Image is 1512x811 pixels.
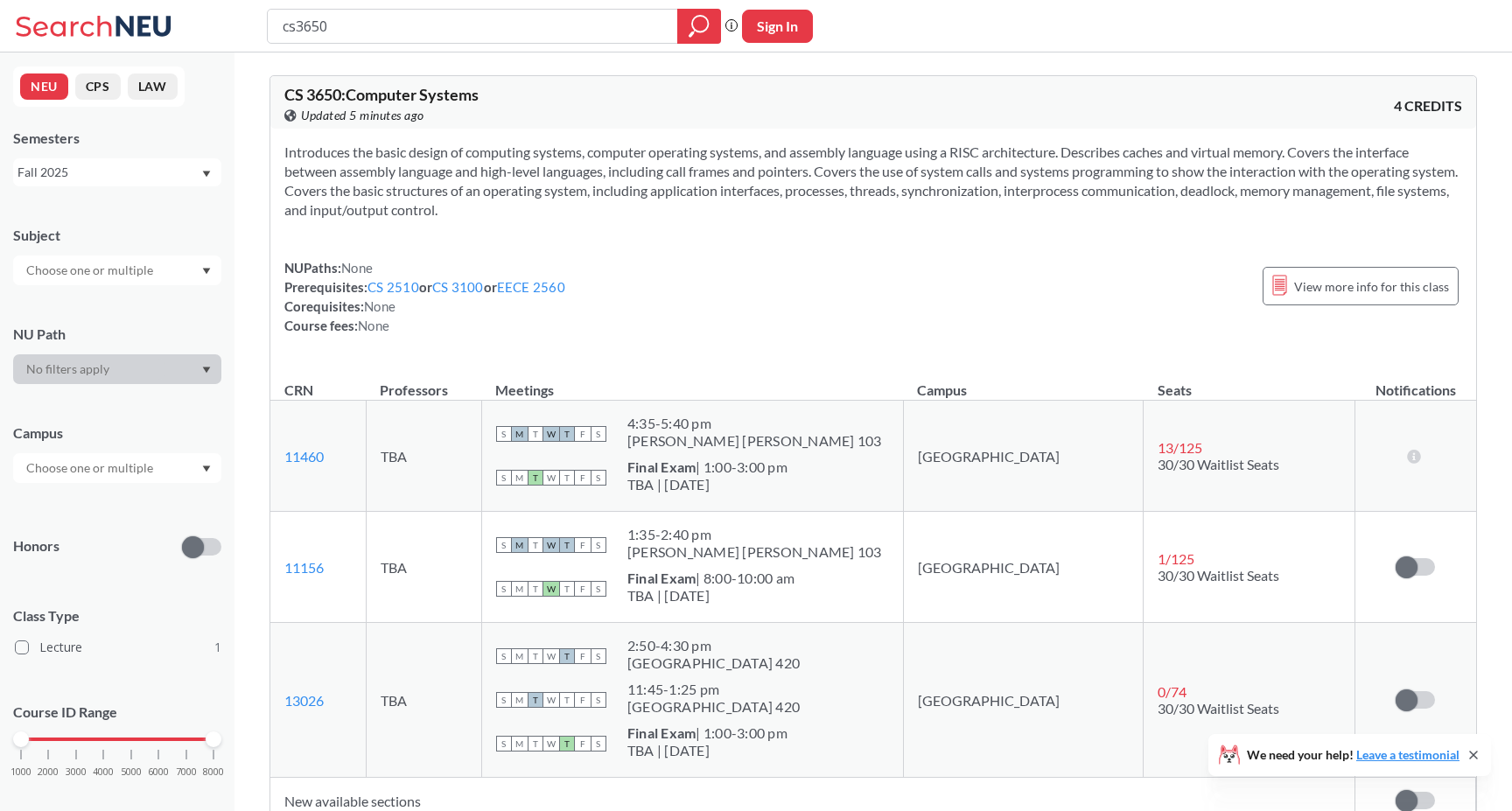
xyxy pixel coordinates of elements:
span: None [341,260,373,276]
span: M [512,581,528,597]
span: S [591,581,606,597]
span: S [591,470,606,486]
span: T [528,581,543,597]
span: 1000 [10,767,31,777]
span: S [591,736,606,752]
span: 8000 [203,767,224,777]
span: None [364,298,395,314]
button: NEU [20,73,68,100]
b: Final Exam [627,570,696,586]
label: Lecture [15,636,221,659]
span: We need your help! [1247,749,1459,761]
span: 1 [214,638,221,657]
span: S [591,426,606,442]
span: M [512,470,528,486]
button: CPS [75,73,121,100]
div: [PERSON_NAME] [PERSON_NAME] 103 [627,432,882,450]
span: T [559,581,575,597]
span: 3000 [66,767,87,777]
svg: Dropdown arrow [202,268,211,275]
svg: Dropdown arrow [202,465,211,472]
span: 2000 [38,767,59,777]
div: NU Path [13,325,221,344]
div: 4:35 - 5:40 pm [627,415,882,432]
div: Subject [13,226,221,245]
span: T [559,692,575,708]
th: Professors [366,363,481,401]
span: Updated 5 minutes ago [301,106,424,125]
span: None [358,318,389,333]
div: 1:35 - 2:40 pm [627,526,882,543]
span: S [591,537,606,553]
span: W [543,648,559,664]
div: Fall 2025 [17,163,200,182]
span: F [575,470,591,486]
span: T [559,426,575,442]
span: S [496,470,512,486]
div: | 8:00-10:00 am [627,570,794,587]
span: 4000 [93,767,114,777]
div: 11:45 - 1:25 pm [627,681,800,698]
td: [GEOGRAPHIC_DATA] [903,512,1143,623]
span: S [591,692,606,708]
span: 30/30 Waitlist Seats [1158,456,1279,472]
td: [GEOGRAPHIC_DATA] [903,401,1143,512]
div: Dropdown arrow [13,354,221,384]
b: Final Exam [627,458,696,475]
span: T [559,537,575,553]
span: M [512,692,528,708]
svg: Dropdown arrow [202,171,211,178]
span: F [575,537,591,553]
span: S [496,736,512,752]
span: 13 / 125 [1158,439,1202,456]
span: M [512,736,528,752]
div: magnifying glass [677,9,721,44]
div: Dropdown arrow [13,255,221,285]
span: F [575,736,591,752]
th: Seats [1144,363,1355,401]
div: Dropdown arrow [13,453,221,483]
span: F [575,648,591,664]
span: T [528,470,543,486]
th: Notifications [1355,363,1476,401]
div: 2:50 - 4:30 pm [627,637,800,654]
span: T [528,426,543,442]
div: [GEOGRAPHIC_DATA] 420 [627,654,800,672]
p: Honors [13,536,59,556]
span: S [496,537,512,553]
input: Class, professor, course number, "phrase" [281,11,665,41]
span: S [496,692,512,708]
td: TBA [366,401,481,512]
span: W [543,692,559,708]
span: T [559,736,575,752]
div: [GEOGRAPHIC_DATA] 420 [627,698,800,716]
span: Class Type [13,606,221,626]
span: S [591,648,606,664]
span: S [496,426,512,442]
div: [PERSON_NAME] [PERSON_NAME] 103 [627,543,882,561]
span: 0 / 74 [1158,683,1186,700]
span: F [575,692,591,708]
button: LAW [128,73,178,100]
section: Introduces the basic design of computing systems, computer operating systems, and assembly langua... [284,143,1462,220]
th: Campus [903,363,1143,401]
span: 5000 [121,767,142,777]
div: CRN [284,381,313,400]
span: 7000 [176,767,197,777]
a: CS 3100 [432,279,484,295]
span: 30/30 Waitlist Seats [1158,700,1279,717]
span: F [575,426,591,442]
span: M [512,426,528,442]
div: TBA | [DATE] [627,476,787,493]
span: W [543,736,559,752]
td: TBA [366,623,481,778]
td: [GEOGRAPHIC_DATA] [903,623,1143,778]
span: View more info for this class [1294,276,1449,297]
span: T [528,692,543,708]
a: Leave a testimonial [1356,747,1459,762]
span: W [543,470,559,486]
svg: Dropdown arrow [202,367,211,374]
input: Choose one or multiple [17,260,164,281]
svg: magnifying glass [689,14,710,38]
a: 13026 [284,692,324,709]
